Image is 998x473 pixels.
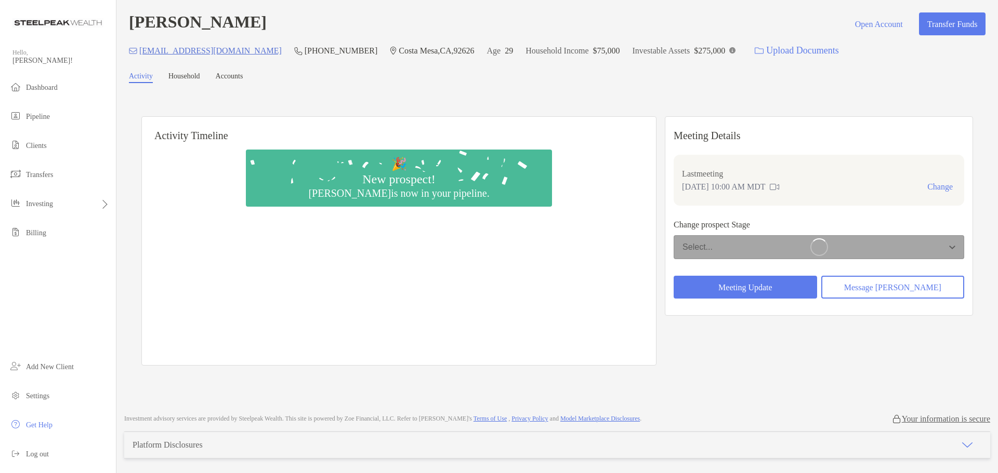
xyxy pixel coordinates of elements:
[304,187,493,199] div: [PERSON_NAME] is now in your pipeline.
[9,197,22,209] img: investing icon
[216,72,243,83] a: Accounts
[139,44,282,57] p: [EMAIL_ADDRESS][DOMAIN_NAME]
[9,226,22,238] img: billing icon
[129,48,137,54] img: Email Icon
[294,47,303,55] img: Phone Icon
[129,72,153,83] a: Activity
[9,447,22,460] img: logout icon
[9,389,22,401] img: settings icon
[26,200,53,208] span: Investing
[924,182,956,192] button: Change
[26,392,49,400] span: Settings
[387,157,411,172] div: 🎉
[770,183,779,191] img: communication type
[474,415,507,422] a: Terms of Use
[9,110,22,122] img: pipeline icon
[902,414,990,424] p: Your information is secure
[919,12,986,35] button: Transfer Funds
[9,168,22,180] img: transfers icon
[961,439,974,451] img: icon arrow
[26,450,49,458] span: Log out
[560,415,640,422] a: Model Marketplace Disclosures
[9,360,22,372] img: add_new_client icon
[305,44,377,57] p: [PHONE_NUMBER]
[358,172,440,187] div: New prospect!
[399,44,474,57] p: Costa Mesa , CA , 92626
[26,113,50,120] span: Pipeline
[755,47,764,55] img: button icon
[682,167,956,180] p: Last meeting
[129,12,267,35] h4: [PERSON_NAME]
[682,180,765,193] p: [DATE] 10:00 AM MDT
[26,142,47,150] span: Clients
[505,44,513,57] p: 29
[12,57,110,65] span: [PERSON_NAME]!
[9,80,22,93] img: dashboard icon
[674,129,964,142] p: Meeting Details
[246,150,552,198] img: Confetti
[9,418,22,430] img: get-help icon
[168,72,200,83] a: Household
[390,47,397,55] img: Location Icon
[487,44,501,57] p: Age
[9,139,22,151] img: clients icon
[26,84,58,91] span: Dashboard
[593,44,620,57] p: $75,000
[526,44,588,57] p: Household Income
[674,218,964,231] p: Change prospect Stage
[26,363,74,371] span: Add New Client
[133,440,203,450] div: Platform Disclosures
[26,229,46,237] span: Billing
[729,47,736,53] img: Info Icon
[674,276,817,299] button: Meeting Update
[694,44,725,57] p: $275,000
[748,39,845,62] a: Upload Documents
[12,4,103,42] img: Zoe Logo
[124,415,641,423] p: Investment advisory services are provided by Steelpeak Wealth . This site is powered by Zoe Finan...
[511,415,548,422] a: Privacy Policy
[821,276,964,299] button: Message [PERSON_NAME]
[26,171,53,179] span: Transfers
[142,117,656,142] h6: Activity Timeline
[633,44,690,57] p: Investable Assets
[847,12,911,35] button: Open Account
[26,421,52,429] span: Get Help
